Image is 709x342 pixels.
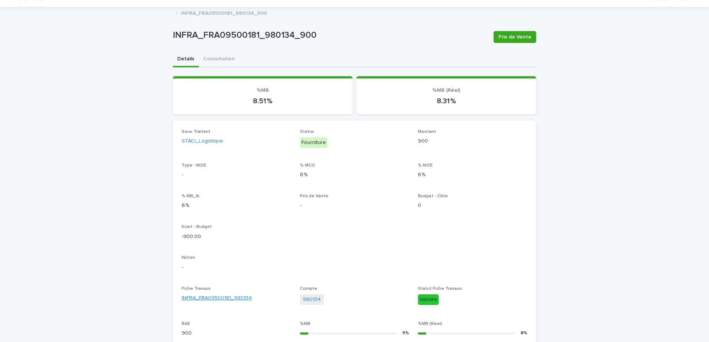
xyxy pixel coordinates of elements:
span: Fiche Travaux [182,286,211,291]
div: 9 % [402,329,409,337]
p: - [182,264,527,271]
span: Sous Traitant [182,130,210,134]
div: Validée [418,294,439,305]
p: INFRA_FRA09500181_980134_900 [173,30,488,41]
span: Prix de Vente [498,33,531,41]
span: % MOE [418,163,433,168]
p: 0 [418,202,527,209]
p: 6 % [418,171,527,179]
p: INFRA_FRA09500181_980134_900 [181,9,267,17]
a: 980134 [303,296,321,304]
p: 8.31 % [365,97,527,105]
button: Details [173,52,199,67]
p: 900 [182,329,291,337]
p: - [300,202,409,209]
span: %MB (Réel) [418,322,442,326]
span: %MB [300,322,310,326]
span: %MB (Réel) [432,88,460,93]
p: 6 % [182,202,291,209]
p: 8.51 % [182,97,344,105]
div: 8 % [521,329,527,337]
span: Compte [300,286,317,291]
span: % MB_lb [182,194,199,198]
p: 900 [418,137,527,145]
a: INFRA_FRA09500181_980134 [182,294,252,302]
div: Fourniture [300,137,327,148]
span: RAE [182,322,190,326]
span: %MB [257,88,269,93]
button: Consultation [199,52,239,67]
p: 6 % [300,171,409,179]
span: Status [300,130,314,134]
a: STACI_Logistique [182,137,223,145]
span: Statut Fiche Travaux [418,286,462,291]
span: Prix de Vente [300,194,329,198]
button: Prix de Vente [494,31,536,43]
span: Ecart - Budget [182,225,212,229]
span: Type - MOE [182,163,206,168]
span: Montant [418,130,436,134]
span: % MCO [300,163,315,168]
span: Notes [182,255,195,260]
p: - [182,171,291,179]
span: Budget - Cible [418,194,448,198]
p: -900.00 [182,233,291,241]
